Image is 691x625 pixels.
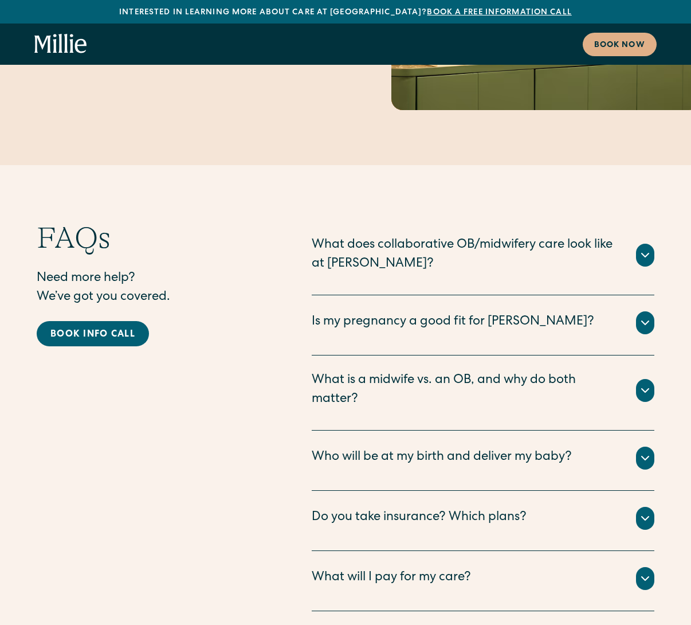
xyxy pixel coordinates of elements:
a: home [34,34,87,54]
a: Book info call [37,321,149,346]
div: Book now [594,40,645,52]
a: Book now [583,33,657,56]
h2: FAQs [37,220,266,256]
div: What will I pay for my care? [312,569,471,588]
div: Who will be at my birth and deliver my baby? [312,448,572,467]
div: What does collaborative OB/midwifery care look like at [PERSON_NAME]? [312,236,622,274]
div: Is my pregnancy a good fit for [PERSON_NAME]? [312,313,594,332]
div: Book info call [50,328,135,342]
a: Book a free information call [427,9,571,17]
div: What is a midwife vs. an OB, and why do both matter? [312,372,622,409]
p: Need more help? We’ve got you covered. [37,269,266,307]
div: Do you take insurance? Which plans? [312,509,527,528]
